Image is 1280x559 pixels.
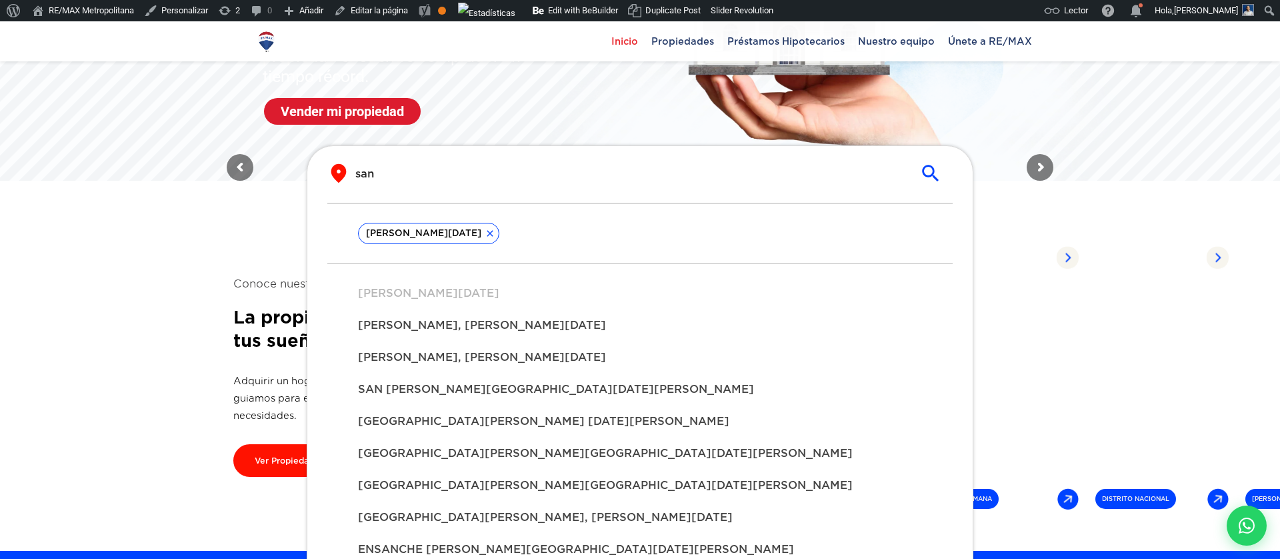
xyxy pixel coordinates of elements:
div: Aceptable [438,7,446,15]
div: 1 / 6 [1090,235,1223,518]
span: [PERSON_NAME] [1174,5,1238,15]
a: Vender mi propiedad [264,98,421,125]
h2: La propiedad perfecta en la ciudad de tus sueños [233,306,607,352]
span: [GEOGRAPHIC_DATA][PERSON_NAME][GEOGRAPHIC_DATA][DATE][PERSON_NAME] [358,478,922,494]
a: Préstamos Hipotecarios [721,21,851,61]
span: SAN [PERSON_NAME][GEOGRAPHIC_DATA][DATE][PERSON_NAME] [358,382,922,398]
span: [PERSON_NAME][DATE] [359,227,489,240]
a: Propiedades listadas Arrow Right LA ROMANA Arrow Right [940,235,1084,518]
span: Propiedades listadas [945,243,1056,272]
span: Inicio [605,31,645,51]
span: [GEOGRAPHIC_DATA][PERSON_NAME], [PERSON_NAME][DATE] [358,510,922,526]
span: [PERSON_NAME], [PERSON_NAME][DATE] [358,350,922,366]
div: [GEOGRAPHIC_DATA][PERSON_NAME][GEOGRAPHIC_DATA][DATE][PERSON_NAME] [347,470,933,502]
span: [PERSON_NAME], [PERSON_NAME][DATE] [358,318,922,334]
span: Slider Revolution [711,5,773,15]
div: SAN [PERSON_NAME][GEOGRAPHIC_DATA][DATE][PERSON_NAME] [347,374,933,406]
div: [PERSON_NAME][DATE] [358,223,499,244]
a: RE/MAX Metropolitana [255,21,278,61]
a: Inicio [605,21,645,61]
a: Propiedades listadas Arrow Right DISTRITO NACIONAL Arrow Right 30 Degress [1090,235,1234,518]
a: Propiedades [645,21,721,61]
p: Adquirir un hogar o propiedad es más fácil con la asesoría adecuada. Te guiamos para encontrar op... [233,372,607,424]
img: Visitas de 48 horas. Haz clic para ver más estadísticas del sitio. [458,3,515,24]
img: Arrow Right [1206,246,1229,269]
a: Ver Propiedades [233,444,345,477]
span: Conoce nuestro alcance [233,275,607,292]
span: Únete a RE/MAX [941,31,1039,51]
img: Arrow Right [1056,246,1079,269]
span: Nuestro equipo [851,31,941,51]
span: DISTRITO NACIONAL [1095,489,1176,509]
span: Propiedades [645,31,721,51]
span: Propiedades listadas [1095,243,1206,272]
span: Préstamos Hipotecarios [721,31,851,51]
input: Buscar propiedad por ciudad o sector [355,166,903,181]
a: Únete a RE/MAX [941,21,1039,61]
span: [GEOGRAPHIC_DATA][PERSON_NAME] [DATE][PERSON_NAME] [358,414,922,430]
span: [GEOGRAPHIC_DATA][PERSON_NAME][GEOGRAPHIC_DATA][DATE][PERSON_NAME] [358,446,922,462]
img: Logo de REMAX [255,30,278,53]
div: [GEOGRAPHIC_DATA][PERSON_NAME][GEOGRAPHIC_DATA][DATE][PERSON_NAME] [347,438,933,470]
div: [PERSON_NAME], [PERSON_NAME][DATE] [347,342,933,374]
div: [GEOGRAPHIC_DATA][PERSON_NAME], [PERSON_NAME][DATE] [347,502,933,534]
img: Arrow Right 30 Degress [1207,488,1229,510]
div: [GEOGRAPHIC_DATA][PERSON_NAME] [DATE][PERSON_NAME] [347,406,933,438]
div: 6 / 6 [940,235,1073,518]
img: Arrow Right [1057,488,1079,510]
a: Nuestro equipo [851,21,941,61]
span: ENSANCHE [PERSON_NAME][GEOGRAPHIC_DATA][DATE][PERSON_NAME] [358,542,922,558]
div: [PERSON_NAME], [PERSON_NAME][DATE] [347,310,933,342]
